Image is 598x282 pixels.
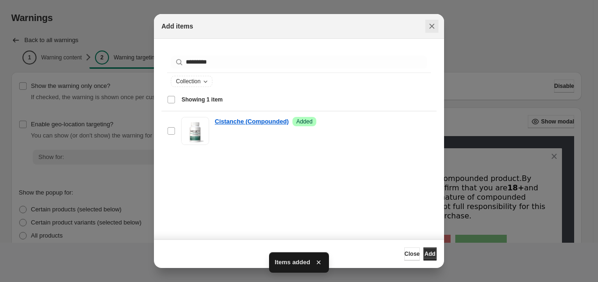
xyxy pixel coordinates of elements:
[296,118,313,125] span: Added
[425,20,438,33] button: Close
[161,22,193,31] h2: Add items
[275,258,310,267] span: Items added
[404,247,420,260] button: Close
[181,117,209,145] img: Cistanche (Compounded)
[423,247,437,260] button: Add
[215,117,289,126] a: Cistanche (Compounded)
[404,250,420,258] span: Close
[171,76,212,87] button: Collection
[424,250,435,258] span: Add
[182,96,223,103] span: Showing 1 item
[176,78,201,85] span: Collection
